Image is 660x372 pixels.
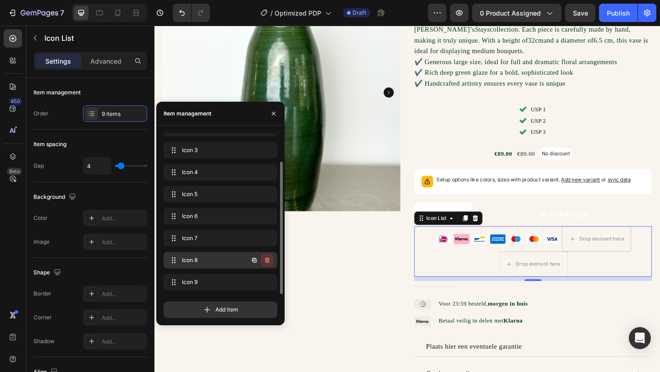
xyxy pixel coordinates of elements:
button: 0 product assigned [472,4,561,22]
div: €89.00 [394,133,415,146]
span: Icon 7 [182,234,255,242]
span: Optimized PDP [275,8,321,18]
strong: 6.5 cm [478,12,499,20]
div: Drop element here [393,256,441,263]
span: Add item [215,306,238,314]
button: In winkelwagen [350,193,541,216]
span: sync data [493,164,518,171]
div: Drop element here [462,228,511,235]
p: 7 [60,7,64,18]
p: Betaal veilig in delen met [309,316,411,326]
div: Beta [7,168,22,175]
span: USP 3 [409,112,426,119]
div: Add... [102,314,145,322]
span: USP 1 [409,88,426,94]
button: 7 [4,4,68,22]
div: Image [33,238,49,246]
span: or [484,164,518,171]
div: Color [33,214,48,222]
p: No discount [421,135,452,143]
p: Plaats hier een eventuele garantie [295,343,400,355]
div: Add... [102,214,145,223]
div: Shape [33,267,63,279]
div: Add... [102,238,145,246]
div: Add... [102,290,145,298]
span: / [270,8,273,18]
div: Corner [33,313,52,322]
div: Gap [33,162,44,170]
div: €89.00 [368,133,390,146]
div: In winkelwagen [419,199,472,211]
span: Add new variant [442,164,484,171]
button: Save [565,4,595,22]
div: Background [33,191,78,203]
strong: cm [414,12,423,20]
span: Icon 5 [182,190,255,198]
input: Auto [83,158,111,174]
strong: morgen in huis [363,299,406,306]
button: Publish [599,4,638,22]
img: gempages_566726427282506833-3ed7d147-8fcf-4242-acfd-4f89077c6616.svg [282,294,301,312]
div: Item management [33,88,81,97]
div: 450 [9,98,22,105]
div: Border [33,290,51,298]
p: ✔️ Generous large size, ideal for full and dramatic floral arrangements ✔️ Rich deep green glaze ... [282,35,503,66]
div: Order [33,109,49,118]
p: Icon List [44,33,143,44]
div: Item management [164,109,211,118]
iframe: Design area [154,26,660,372]
span: Icon 3 [182,146,255,154]
div: Open Intercom Messenger [629,327,651,349]
span: Icon 8 [182,256,234,264]
div: Shadow [33,337,55,345]
p: Advanced [90,56,121,66]
strong: Klarna [379,317,400,324]
img: gempages_566726427282506833-3cd89b45-b0e7-4144-9230-f72b8a0f22c6.svg [282,312,301,331]
span: Icon 4 [182,168,255,176]
div: Icon List [294,205,319,213]
div: Add... [102,338,145,346]
p: Voor 23:59 besteld, [309,298,411,308]
div: 9 items [102,110,145,118]
span: Icon 6 [182,212,255,220]
input: quantity [282,193,346,216]
button: Carousel Next Arrow [249,67,260,78]
span: 0 product assigned [480,8,541,18]
p: Settings [45,56,71,66]
div: Publish [607,8,630,18]
span: Draft [352,9,366,17]
p: Setup options like colors, sizes with product variant. [307,163,518,172]
span: Icon 9 [182,278,255,286]
strong: 32 [406,12,414,20]
div: Undo/Redo [173,4,210,22]
span: Save [573,9,588,17]
div: Item spacing [33,140,66,148]
span: USP 2 [409,100,426,107]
